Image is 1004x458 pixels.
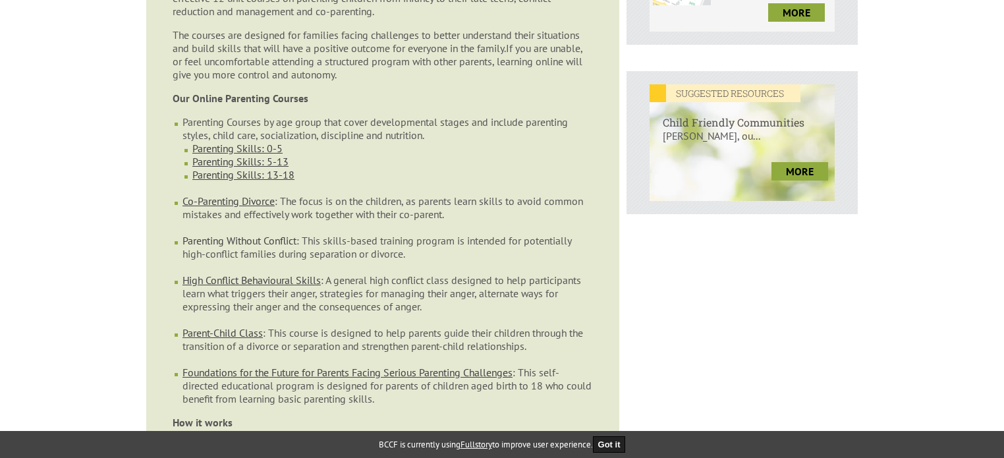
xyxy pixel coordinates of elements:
a: Foundations for the Future for Parents Facing Serious Parenting Challenges [182,366,513,379]
a: Parent-Child Class [182,326,263,339]
li: : The focus is on the children, as parents learn skills to avoid common mistakes and effectively ... [182,194,593,234]
strong: Our Online Parenting Courses [173,92,308,105]
a: Parenting Skills: 5-13 [192,155,289,168]
li: : This course is designed to help parents guide their children through the transition of a divorc... [182,326,593,366]
span: If you are unable, or feel uncomfortable attending a structured program with other parents, learn... [173,42,582,81]
li: : This skills-based training program is intended for potentially high-conflict families during se... [182,234,593,273]
a: High Conflict Behavioural Skills [182,273,321,287]
p: The courses are designed for families facing challenges to better understand their situations and... [173,28,593,81]
li: : A general high conflict class designed to help participants learn what triggers their anger, st... [182,273,593,326]
li: Parenting Courses by age group that cover developmental stages and include parenting styles, chil... [182,115,593,194]
h6: Child Friendly Communities [650,102,835,129]
a: Fullstory [460,439,492,450]
a: Parenting Skills: 13-18 [192,168,294,181]
em: SUGGESTED RESOURCES [650,84,800,102]
button: Got it [593,436,626,453]
p: [PERSON_NAME], ou... [650,129,835,156]
a: Parenting Without Conflict [182,234,296,247]
li: : This self-directed educational program is designed for parents of children aged birth to 18 who... [182,366,593,405]
a: Parenting Skills: 0-5 [192,142,283,155]
a: more [771,162,828,181]
strong: How it works [173,416,233,429]
a: more [768,3,825,22]
a: Co-Parenting Divorce [182,194,275,208]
